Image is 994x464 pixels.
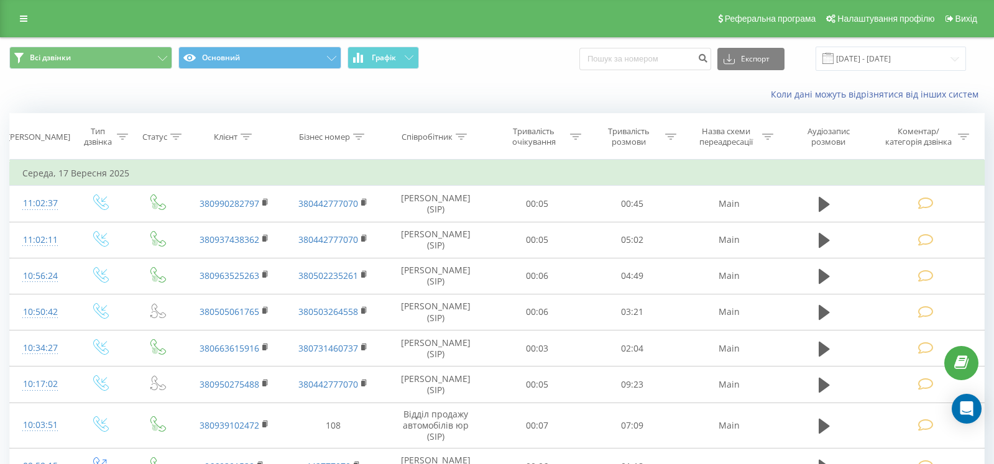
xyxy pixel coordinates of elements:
[383,403,489,448] td: Відділ продажу автомобілів юр (SIP)
[837,14,934,24] span: Налаштування профілю
[383,186,489,222] td: [PERSON_NAME] (SIP)
[214,132,237,142] div: Клієнт
[298,342,358,354] a: 380731460737
[679,222,778,258] td: Main
[22,191,58,216] div: 11:02:37
[489,330,584,366] td: 00:03
[200,234,259,245] a: 380937438362
[22,228,58,252] div: 11:02:11
[579,48,711,70] input: Пошук за номером
[22,264,58,288] div: 10:56:24
[679,366,778,403] td: Main
[298,378,358,390] a: 380442777070
[9,47,172,69] button: Всі дзвінки
[298,270,358,281] a: 380502235261
[882,126,955,147] div: Коментар/категорія дзвінка
[584,294,679,330] td: 03:21
[372,53,396,62] span: Графік
[717,48,785,70] button: Експорт
[7,132,70,142] div: [PERSON_NAME]
[489,222,584,258] td: 00:05
[679,186,778,222] td: Main
[679,330,778,366] td: Main
[200,306,259,317] a: 380505061765
[790,126,867,147] div: Аудіозапис розмови
[383,222,489,258] td: [PERSON_NAME] (SIP)
[584,366,679,403] td: 09:23
[402,132,453,142] div: Співробітник
[22,372,58,396] div: 10:17:02
[22,336,58,360] div: 10:34:27
[693,126,759,147] div: Назва схеми переадресації
[347,47,419,69] button: Графік
[952,394,982,424] div: Open Intercom Messenger
[299,132,350,142] div: Бізнес номер
[584,222,679,258] td: 05:02
[383,294,489,330] td: [PERSON_NAME] (SIP)
[22,300,58,324] div: 10:50:42
[22,413,58,437] div: 10:03:51
[200,419,259,431] a: 380939102472
[142,132,167,142] div: Статус
[584,330,679,366] td: 02:04
[500,126,567,147] div: Тривалість очікування
[200,270,259,281] a: 380963525263
[679,294,778,330] td: Main
[679,403,778,448] td: Main
[298,198,358,209] a: 380442777070
[489,186,584,222] td: 00:05
[584,186,679,222] td: 00:45
[584,258,679,294] td: 04:49
[383,258,489,294] td: [PERSON_NAME] (SIP)
[489,366,584,403] td: 00:05
[298,234,358,245] a: 380442777070
[584,403,679,448] td: 07:09
[383,330,489,366] td: [PERSON_NAME] (SIP)
[489,403,584,448] td: 00:07
[298,306,358,317] a: 380503264558
[725,14,816,24] span: Реферальна програма
[200,342,259,354] a: 380663615916
[489,294,584,330] td: 00:06
[679,258,778,294] td: Main
[200,198,259,209] a: 380990282797
[955,14,977,24] span: Вихід
[81,126,114,147] div: Тип дзвінка
[30,53,71,63] span: Всі дзвінки
[596,126,662,147] div: Тривалість розмови
[283,403,382,448] td: 108
[178,47,341,69] button: Основний
[383,366,489,403] td: [PERSON_NAME] (SIP)
[200,378,259,390] a: 380950275488
[489,258,584,294] td: 00:06
[771,88,985,100] a: Коли дані можуть відрізнятися вiд інших систем
[10,161,985,186] td: Середа, 17 Вересня 2025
